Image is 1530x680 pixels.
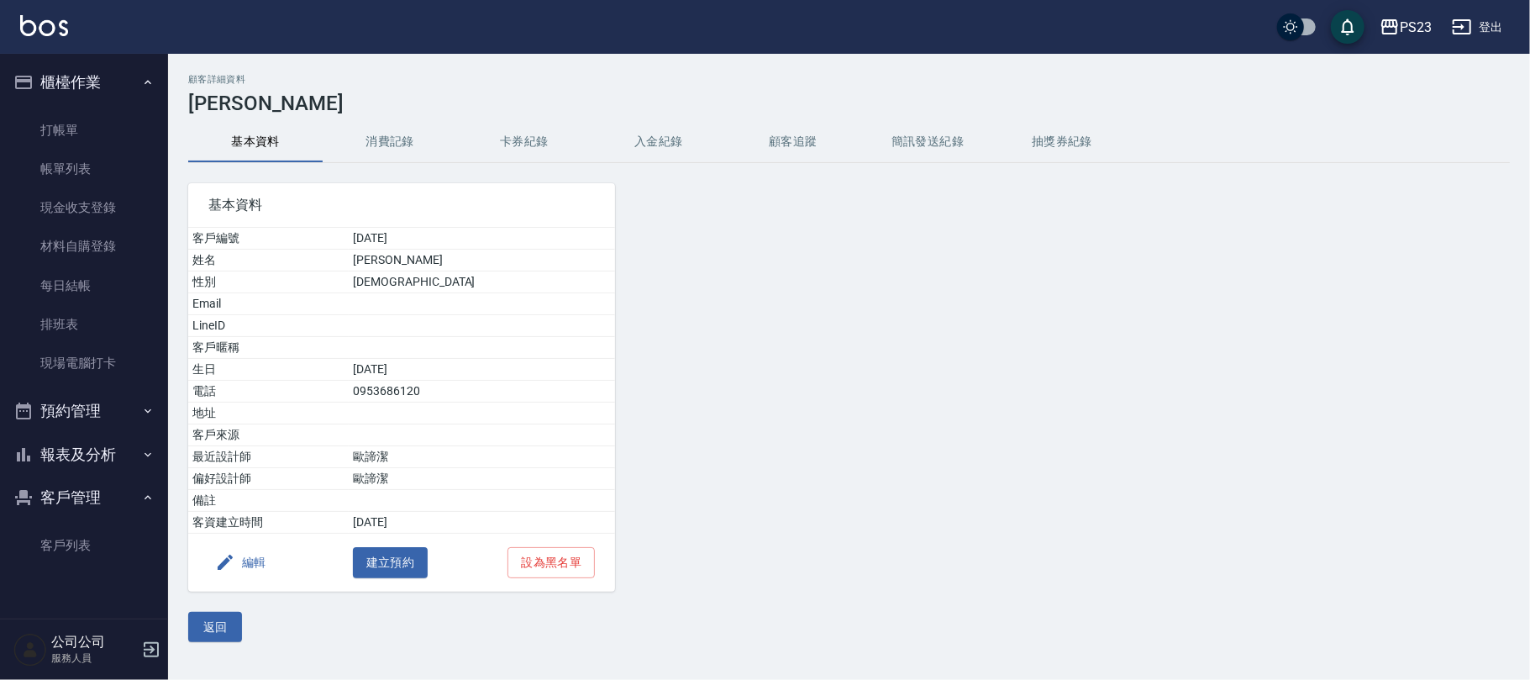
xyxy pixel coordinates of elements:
button: 建立預約 [353,547,429,578]
td: [DATE] [349,359,615,381]
td: 電話 [188,381,349,403]
td: [DEMOGRAPHIC_DATA] [349,271,615,293]
button: 返回 [188,612,242,643]
a: 材料自購登錄 [7,227,161,266]
span: 基本資料 [208,197,595,213]
a: 現場電腦打卡 [7,344,161,382]
td: 備註 [188,490,349,512]
button: save [1331,10,1364,44]
a: 帳單列表 [7,150,161,188]
td: 姓名 [188,250,349,271]
td: Email [188,293,349,315]
td: 偏好設計師 [188,468,349,490]
td: [PERSON_NAME] [349,250,615,271]
button: 顧客追蹤 [726,122,860,162]
h5: 公司公司 [51,634,137,651]
a: 客戶列表 [7,526,161,565]
a: 每日結帳 [7,266,161,305]
td: 客資建立時間 [188,512,349,534]
h2: 顧客詳細資料 [188,74,1510,85]
button: 消費記錄 [323,122,457,162]
td: 客戶來源 [188,424,349,446]
h3: [PERSON_NAME] [188,92,1510,115]
button: 簡訊發送紀錄 [860,122,995,162]
button: PS23 [1373,10,1438,45]
button: 抽獎券紀錄 [995,122,1129,162]
td: LineID [188,315,349,337]
td: 0953686120 [349,381,615,403]
button: 入金紀錄 [591,122,726,162]
button: 編輯 [208,547,273,578]
a: 排班表 [7,305,161,344]
td: [DATE] [349,228,615,250]
td: [DATE] [349,512,615,534]
a: 打帳單 [7,111,161,150]
p: 服務人員 [51,651,137,666]
button: 報表及分析 [7,433,161,477]
button: 設為黑名單 [507,547,595,578]
button: 基本資料 [188,122,323,162]
td: 生日 [188,359,349,381]
img: Person [13,633,47,667]
img: Logo [20,15,68,36]
td: 客戶暱稱 [188,337,349,359]
div: PS23 [1400,17,1432,38]
td: 性別 [188,271,349,293]
button: 登出 [1445,12,1510,43]
button: 客戶管理 [7,476,161,519]
td: 最近設計師 [188,446,349,468]
a: 現金收支登錄 [7,188,161,227]
td: 地址 [188,403,349,424]
td: 歐諦潔 [349,446,615,468]
td: 歐諦潔 [349,468,615,490]
button: 預約管理 [7,389,161,433]
button: 櫃檯作業 [7,61,161,104]
button: 卡券紀錄 [457,122,591,162]
td: 客戶編號 [188,228,349,250]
